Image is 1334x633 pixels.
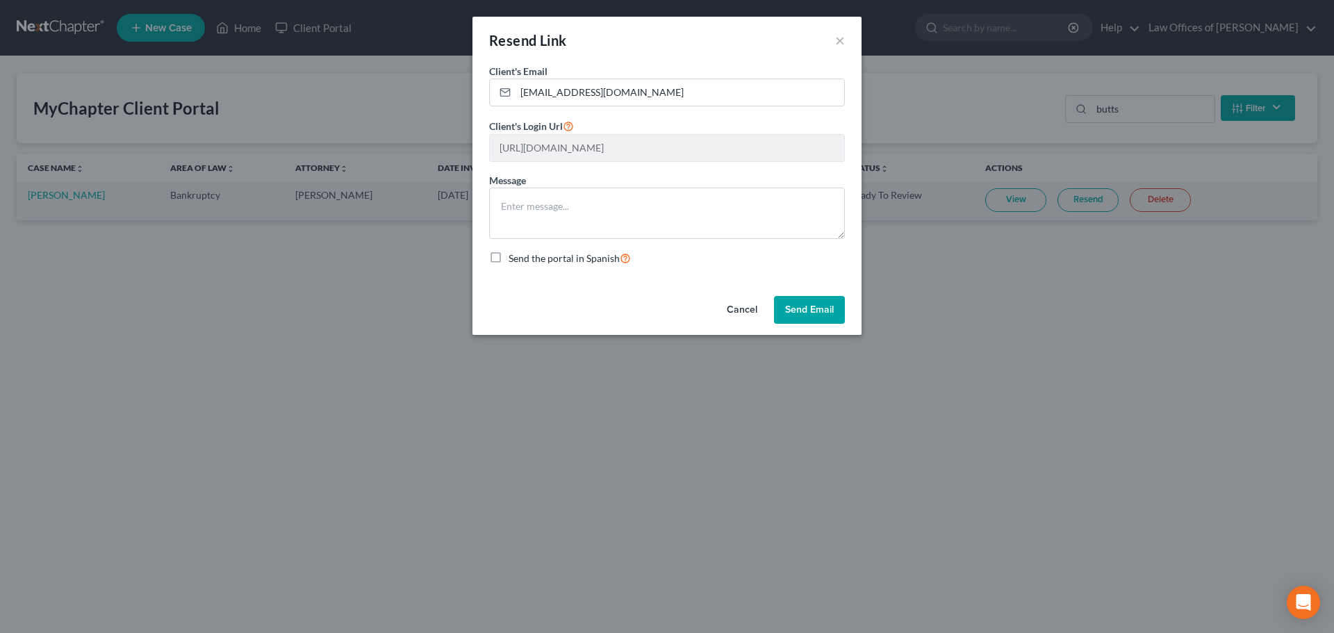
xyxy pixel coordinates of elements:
div: Open Intercom Messenger [1287,586,1320,619]
div: Resend Link [489,31,566,50]
input: Enter email... [516,79,844,106]
label: Message [489,173,526,188]
button: Cancel [716,296,768,324]
button: Send Email [774,296,845,324]
label: Client's Login Url [489,117,574,134]
span: Client's Email [489,65,547,77]
span: Send the portal in Spanish [509,252,620,264]
button: × [835,32,845,49]
input: -- [490,135,844,161]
